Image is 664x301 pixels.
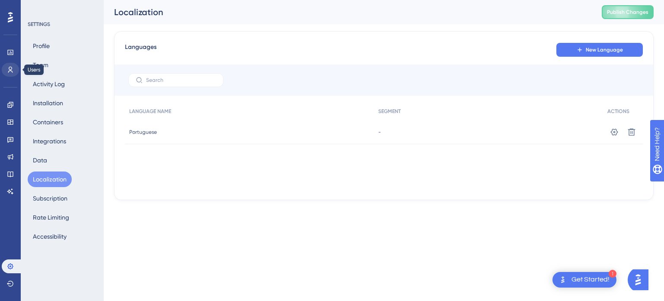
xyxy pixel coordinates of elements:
[28,210,74,225] button: Rate Limiting
[607,108,629,115] span: ACTIONS
[125,42,156,58] span: Languages
[28,57,54,73] button: Team
[28,114,68,130] button: Containers
[378,108,401,115] span: SEGMENT
[28,21,98,28] div: SETTINGS
[28,95,68,111] button: Installation
[28,172,72,187] button: Localization
[378,129,381,136] span: -
[609,270,616,278] div: 1
[28,229,72,244] button: Accessibility
[146,77,216,83] input: Search
[28,133,71,149] button: Integrations
[20,2,54,13] span: Need Help?
[571,275,610,285] div: Get Started!
[628,267,654,293] iframe: UserGuiding AI Assistant Launcher
[558,275,568,285] img: launcher-image-alternative-text
[28,191,73,206] button: Subscription
[129,108,171,115] span: LANGUAGE NAME
[586,46,623,53] span: New Language
[602,5,654,19] button: Publish Changes
[114,6,580,18] div: Localization
[28,38,55,54] button: Profile
[556,43,643,57] button: New Language
[607,9,648,16] span: Publish Changes
[28,152,52,168] button: Data
[129,129,157,136] span: Portuguese
[28,76,70,92] button: Activity Log
[552,272,616,288] div: Open Get Started! checklist, remaining modules: 1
